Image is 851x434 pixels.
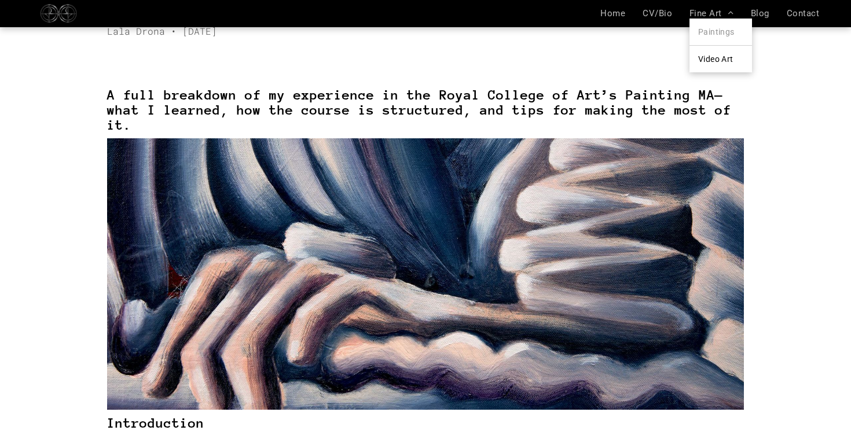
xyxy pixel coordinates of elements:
[698,27,735,36] span: Paintings
[698,54,733,64] span: Video Art
[107,138,744,410] img: Detail of Lala Drona Painting 'Night-eating syndrome'
[742,8,778,19] a: Blog
[592,8,634,19] a: Home
[689,8,733,19] span: Fine Art
[107,86,744,134] h3: A full breakdown of my experience in the Royal College of Art’s Painting MA—what I learned, how t...
[689,46,752,72] a: Video Art
[681,8,742,19] a: Fine Art
[778,8,828,19] a: Contact
[107,24,744,38] div: Lala Drona • [DATE]
[689,19,752,45] a: Paintings
[107,415,204,431] span: Introduction
[634,8,681,19] a: CV/Bio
